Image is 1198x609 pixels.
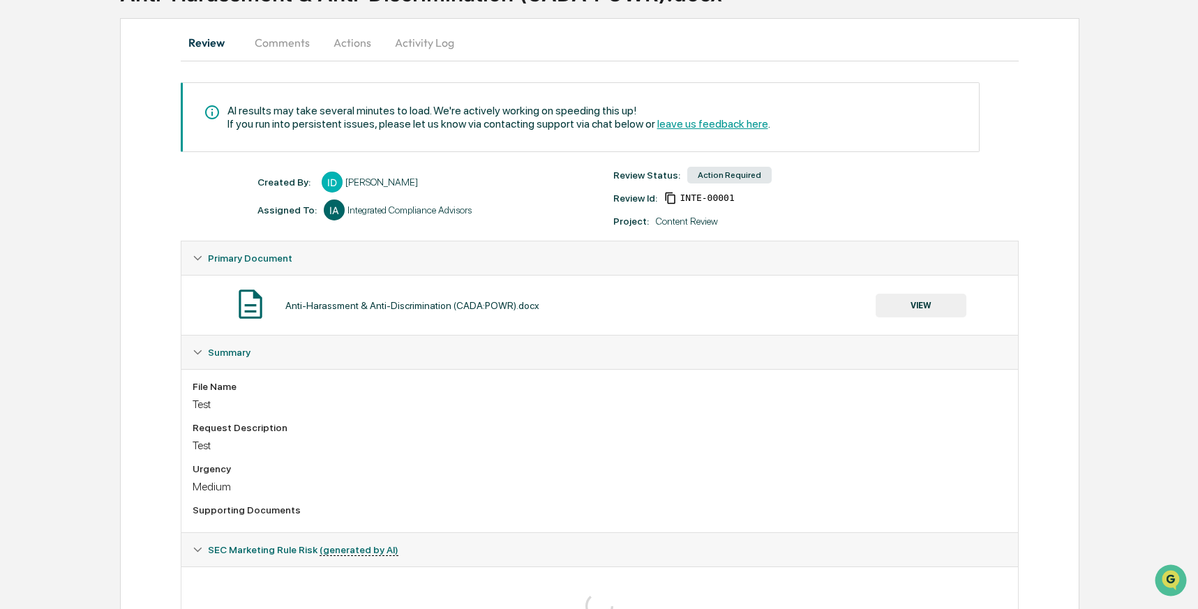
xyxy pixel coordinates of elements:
div: Test [193,439,1008,452]
span: Summary [208,347,250,358]
a: 🗄️Attestations [96,170,179,195]
button: Activity Log [384,26,465,59]
div: Review Id: [613,193,657,204]
button: Review [181,26,244,59]
div: Action Required [687,167,772,183]
div: 🔎 [14,204,25,215]
div: 🖐️ [14,177,25,188]
span: leave us feedback here [657,117,768,130]
div: Created By: ‎ ‎ [257,176,315,188]
div: IA [324,200,345,220]
span: Preclearance [28,176,90,190]
div: Summary [181,336,1019,369]
button: Comments [244,26,321,59]
span: 2f720169-87e5-4e9a-9524-8ffd850d4dda [680,193,734,204]
img: Document Icon [233,287,268,322]
button: VIEW [876,294,966,317]
div: We're available if you need us! [47,121,177,132]
div: AI results may take several minutes to load. We're actively working on speeding this up! [227,104,770,117]
button: Start new chat [237,111,254,128]
button: Actions [321,26,384,59]
div: Anti-Harassment & Anti-Discrimination (CADA:POWR).docx [285,300,539,311]
span: Attestations [115,176,173,190]
a: 🔎Data Lookup [8,197,93,222]
div: Project: [613,216,649,227]
p: How can we help? [14,29,254,52]
span: Pylon [139,236,169,247]
div: Integrated Compliance Advisors [347,204,472,216]
span: SEC Marketing Rule Risk [208,544,398,555]
div: File Name [193,381,1008,392]
div: secondary tabs example [181,26,1019,59]
span: Primary Document [208,253,292,264]
div: 🗄️ [101,177,112,188]
a: Powered byPylon [98,236,169,247]
div: [PERSON_NAME] [345,176,418,188]
div: ID [322,172,343,193]
div: Primary Document [181,241,1019,275]
div: Assigned To: [257,204,317,216]
img: 1746055101610-c473b297-6a78-478c-a979-82029cc54cd1 [14,107,39,132]
div: Supporting Documents [193,504,1008,516]
div: Summary [181,369,1019,532]
div: Primary Document [181,275,1019,335]
div: If you run into persistent issues, please let us know via contacting support via chat below or . [227,117,770,130]
div: Request Description [193,422,1008,433]
a: 🖐️Preclearance [8,170,96,195]
div: Start new chat [47,107,229,121]
div: Content Review [656,216,718,227]
span: Data Lookup [28,202,88,216]
div: Review Status: [613,170,680,181]
div: Urgency [193,463,1008,474]
div: Test [193,398,1008,411]
iframe: Open customer support [1153,563,1191,601]
u: (generated by AI) [320,544,398,556]
div: SEC Marketing Rule Risk (generated by AI) [181,533,1019,566]
div: Medium [193,480,1008,493]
